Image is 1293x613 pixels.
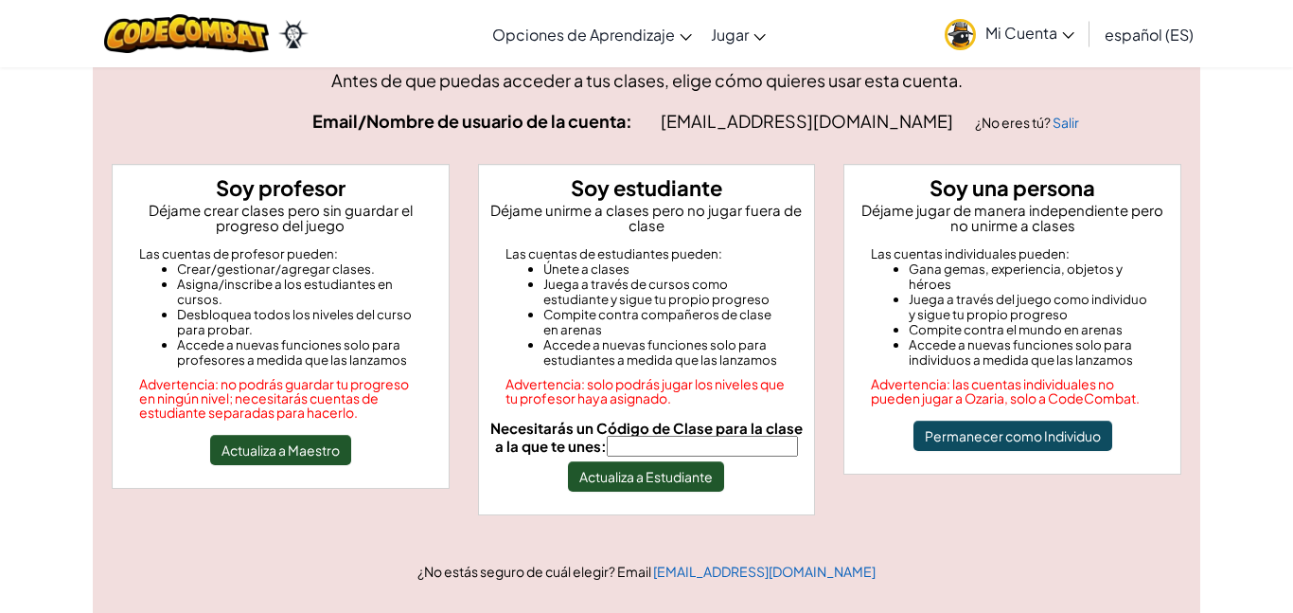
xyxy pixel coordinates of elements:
[490,419,803,455] span: Necesitarás un Código de Clase para la clase a la que te unes:
[1105,25,1194,45] span: español (ES)
[210,435,351,465] button: Actualiza a Maestro
[1053,114,1079,131] a: Salir
[930,174,1095,201] strong: Soy una persona
[711,25,749,45] span: Jugar
[909,322,1154,337] li: Compite contra el mundo en arenas
[177,261,422,277] li: Crear/gestionar/agregar clases.
[139,246,422,261] div: Las cuentas de profesor pueden:
[871,377,1154,406] div: Advertencia: las cuentas individuales no pueden jugar a Ozaria, solo a CodeCombat.
[571,174,722,201] strong: Soy estudiante
[909,292,1154,322] li: Juega a través del juego como individuo y sigue tu propio progreso
[871,246,1154,261] div: Las cuentas individuales pueden:
[543,337,788,368] li: Accede a nuevas funciones solo para estudiantes a medida que las lanzamos
[492,25,675,45] span: Opciones de Aprendizaje
[985,23,1074,43] span: Mi Cuenta
[909,337,1154,368] li: Accede a nuevas funciones solo para individuos a medida que las lanzamos
[505,377,788,406] div: Advertencia: solo podrás jugar los niveles que tu profesor haya asignado.
[909,261,1154,292] li: Gana gemas, experiencia, objetos y héroes
[487,203,807,233] p: Déjame unirme a clases pero no jugar fuera de clase
[312,110,632,132] strong: Email/Nombre de usuario de la cuenta:
[543,307,788,337] li: Compite contra compañeros de clase en arenas
[661,110,956,132] span: [EMAIL_ADDRESS][DOMAIN_NAME]
[112,66,1181,94] p: Antes de que puedas acceder a tus clases, elige cómo quieres usar esta cuenta.
[653,563,876,580] a: [EMAIL_ADDRESS][DOMAIN_NAME]
[975,114,1053,131] span: ¿No eres tú?
[216,174,345,201] strong: Soy profesor
[278,20,309,48] img: Ozaria
[177,277,422,307] li: Asigna/inscribe a los estudiantes en cursos.
[852,203,1173,233] p: Déjame jugar de manera independiente pero no unirme a clases
[701,9,775,60] a: Jugar
[607,436,798,457] input: Necesitarás un Código de Clase para la clase a la que te unes:
[417,563,653,580] span: ¿No estás seguro de cuál elegir? Email
[505,246,788,261] div: Las cuentas de estudiantes pueden:
[1095,9,1203,60] a: español (ES)
[120,203,441,233] p: Déjame crear clases pero sin guardar el progreso del juego
[568,461,724,492] button: Actualiza a Estudiante
[104,14,270,53] img: CodeCombat logo
[543,277,788,307] li: Juega a través de cursos como estudiante y sigue tu propio progreso
[543,261,788,277] li: Únete a clases
[483,9,701,60] a: Opciones de Aprendizaje
[177,337,422,368] li: Accede a nuevas funciones solo para profesores a medida que las lanzamos
[913,421,1112,451] button: Permanecer como Individuo
[935,4,1084,63] a: Mi Cuenta
[139,377,422,420] div: Advertencia: no podrás guardar tu progreso en ningún nivel; necesitarás cuentas de estudiante sep...
[177,307,422,337] li: Desbloquea todos los niveles del curso para probar.
[945,19,976,50] img: avatar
